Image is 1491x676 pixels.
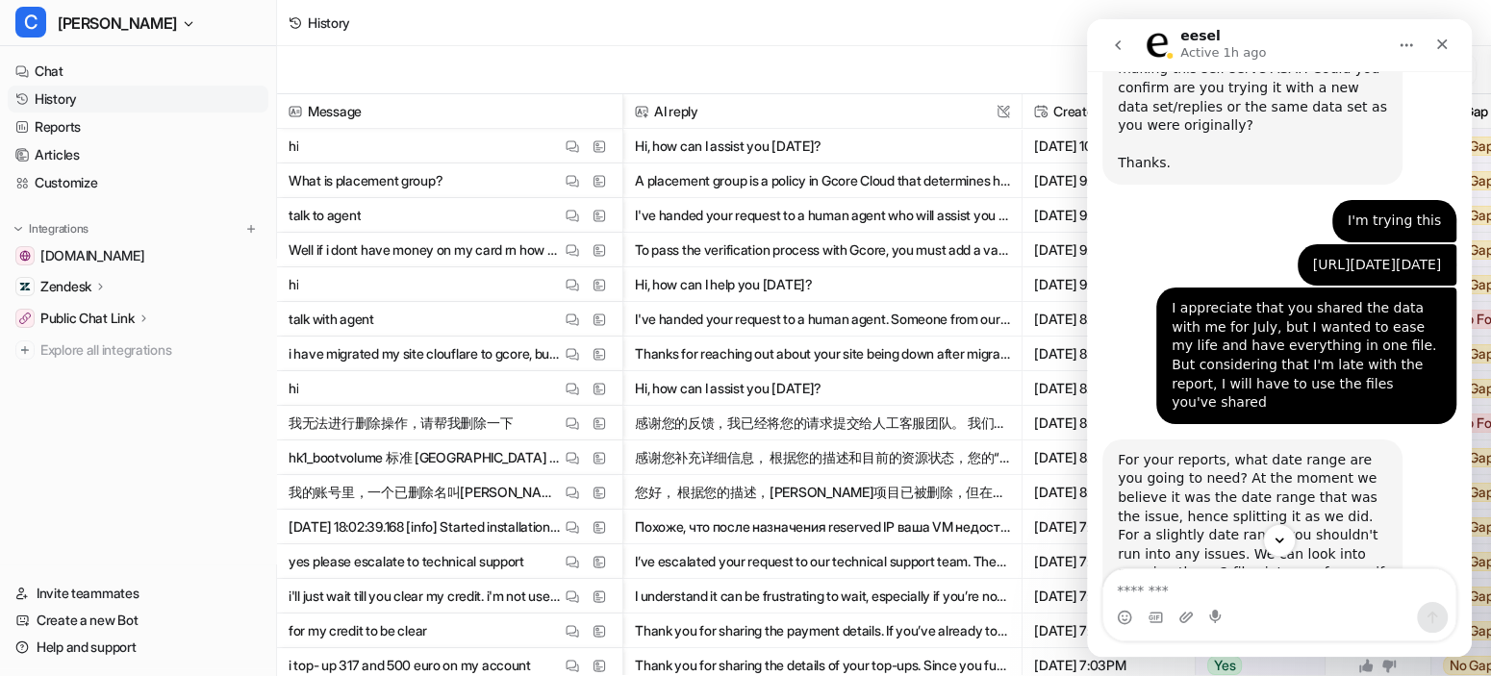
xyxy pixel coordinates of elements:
p: Public Chat Link [40,309,135,328]
span: [DATE] 7:06PM [1030,579,1187,613]
p: Zendesk [40,277,91,296]
span: [DATE] 8:45PM [1030,406,1187,440]
span: Message [285,94,615,129]
iframe: Intercom live chat [1087,19,1472,657]
span: [DATE] 9:58PM [1030,163,1187,198]
img: explore all integrations [15,340,35,360]
button: I've handed your request to a human agent. Someone from our team will assist you further as soon ... [635,302,1010,337]
button: Thank you for sharing the payment details. If you’ve already topped up your account with €317 and... [635,613,1010,648]
div: I'm trying this [245,181,369,223]
span: AI reply [631,94,1014,129]
button: Hi, how can I assist you [DATE]? [635,371,1010,406]
p: hi [289,371,298,406]
p: i have migrated my site clouflare to gcore, but now my site is don, can you pls fix the issue [289,337,561,371]
button: 您好， 根据您的描述，[PERSON_NAME]项目已被删除，但在香港的块存储仍在扣费且无法自行删除。这种情况很可能是由于项目删除后，卷资源未能同步释放，导致计费仍在持续。 - 块存储资源会一直... [635,475,1010,510]
span: [DATE] 8:42PM [1030,475,1187,510]
span: [DATE] 9:41PM [1030,198,1187,233]
button: I understand it can be frustrating to wait, especially if you’re not used to how our system works... [635,579,1010,613]
div: I'm trying this [261,192,354,212]
span: [DATE] 9:03PM [1030,233,1187,267]
a: History [8,86,268,113]
button: Scroll to bottom [176,505,209,538]
button: I’ve escalated your request to our technical support team. They’ll review your payments and help ... [635,544,1010,579]
button: 感谢您的反馈，我已经将您的请求提交给人工客服团队。 我们的工程师会尽快协助您处理“hk1_bootvolume”块存储的删除问题。请保持联系方式畅通，后续会有同事与您联系。 如果有更多细节或其他... [635,406,1010,440]
span: [DATE] 7:06PM [1030,510,1187,544]
span: [DATE] 7:03PM [1030,613,1187,648]
p: Integrations [29,221,88,237]
span: [DATE] 8:59PM [1030,302,1187,337]
button: Emoji picker [30,590,45,606]
a: Reports [8,113,268,140]
textarea: Message… [16,550,368,583]
span: [DATE] 8:58PM [1030,337,1187,371]
span: [DOMAIN_NAME] [40,246,144,265]
span: C [15,7,46,38]
img: gcore.com [19,250,31,262]
a: [URL][DATE][DATE] [226,238,354,253]
button: 感谢您补充详细信息， 根据您的描述和目前的资源状态，您的“hk1_bootvolume”块存储仍在持续扣费，原因是： - 块存储（如Boot Volume）会一直计费，直到彻底删除为止，即使其所... [635,440,1010,475]
div: For your reports, what date range are you going to need? At the moment we believe it was the date... [15,420,316,594]
a: Invite teammates [8,580,268,607]
p: hk1_bootvolume 标准 [GEOGRAPHIC_DATA] [PERSON_NAME] (已删除) 51636.24 GB 分钟 [289,440,561,475]
img: Public Chat Link [19,313,31,324]
a: Customize [8,169,268,196]
span: [DATE] 8:57PM [1030,371,1187,406]
div: mikita.tsybulka@gcore.com says… [15,181,369,225]
button: Hi, how can I assist you [DATE]? [635,129,1010,163]
button: Send a message… [330,583,361,613]
button: I've handed your request to a human agent who will assist you further. Thank you for your patience. [635,198,1010,233]
p: yes please escalate to technical support [289,544,524,579]
img: expand menu [12,222,25,236]
button: To pass the verification process with Gcore, you must add a valid payment method to your account—... [635,233,1010,267]
span: [DATE] 10:21PM [1030,129,1187,163]
p: for my credit to be clear [289,613,427,648]
span: [DATE] 8:43PM [1030,440,1187,475]
a: Articles [8,141,268,168]
a: Chat [8,58,268,85]
a: gcore.com[DOMAIN_NAME] [8,242,268,269]
p: What is placement group? [289,163,442,198]
button: Thanks for reaching out about your site being down after migrating from Cloudflare to Gcore. I’ll... [635,337,1010,371]
p: talk with agent [289,302,374,337]
button: Gif picker [61,590,76,606]
div: Katelin says… [15,420,369,596]
p: 我的账号里，一个已删除名叫[PERSON_NAME]的项目，在香港地区有一个块储存，已经长达一年扣费了，而且我无法删除此卷，因为项目已经被删除 [289,475,561,510]
p: talk to agent [289,198,361,233]
div: For your reports, what date range are you going to need? At the moment we believe it was the date... [31,432,300,583]
a: Create a new Bot [8,607,268,634]
button: A placement group is a policy in Gcore Cloud that determines how your Virtual Machines (VMs) are ... [635,163,1010,198]
button: Start recording [122,590,138,606]
a: Explore all integrations [8,337,268,363]
a: Help and support [8,634,268,661]
p: hi [289,129,298,163]
p: hi [289,267,298,302]
div: History [308,13,350,33]
span: [DATE] 9:03PM [1030,267,1187,302]
div: mikita.tsybulka@gcore.com says… [15,268,369,420]
p: 我无法进行删除操作，请帮我删除一下 [289,406,513,440]
div: mikita.tsybulka@gcore.com says… [15,225,369,269]
div: [URL][DATE][DATE] [211,225,369,267]
button: Upload attachment [91,590,107,606]
p: [DATE] 18:02:39.168 [info] Started installation script. Waiting for it to finish... [DATE] 18:02:... [289,510,561,544]
img: Zendesk [19,281,31,292]
button: Hi, how can I help you [DATE]? [635,267,1010,302]
button: Integrations [8,219,94,238]
span: Explore all integrations [40,335,261,365]
p: Well if i dont have money on my card rn how do i pass verification process? [289,233,561,267]
div: I appreciate that you shared the data with me for July, but I wanted to ease my life and have eve... [69,268,369,405]
div: I appreciate that you shared the data with me for July, but I wanted to ease my life and have eve... [85,280,354,393]
span: Yes [1207,656,1242,675]
span: [DATE] 7:06PM [1030,544,1187,579]
img: menu_add.svg [244,222,258,236]
p: i'll just wait till you clear my credit. i'm not used to this [289,579,561,613]
button: Похоже, что после назначения reserved IP ваша VM недоступна по SSH и возникает ошибка "Operation ... [635,510,1010,544]
span: Created at [1030,94,1187,129]
span: [PERSON_NAME] [58,10,177,37]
